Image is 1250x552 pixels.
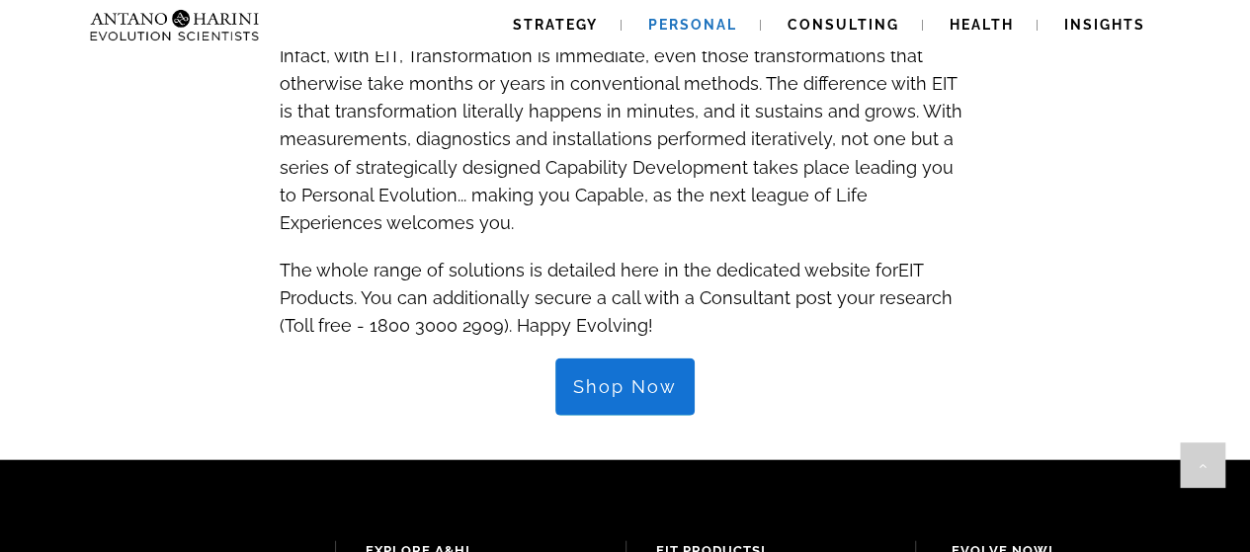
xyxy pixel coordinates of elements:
span: EIT Products [280,260,923,308]
span: Consulting [788,17,899,33]
span: . You can additionally secure a call with a Consultant post your research (Toll free - 1800 3000 ... [280,287,953,336]
span: Insights [1064,17,1145,33]
span: Personal [648,17,737,33]
span: Strategy [513,17,598,33]
span: Health [950,17,1014,33]
span: The whole range of solutions is detailed here in the dedicated website for [280,260,898,280]
a: Shop Now [555,358,695,416]
a: EIT Products [280,249,923,312]
span: Shop Now [573,376,677,398]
